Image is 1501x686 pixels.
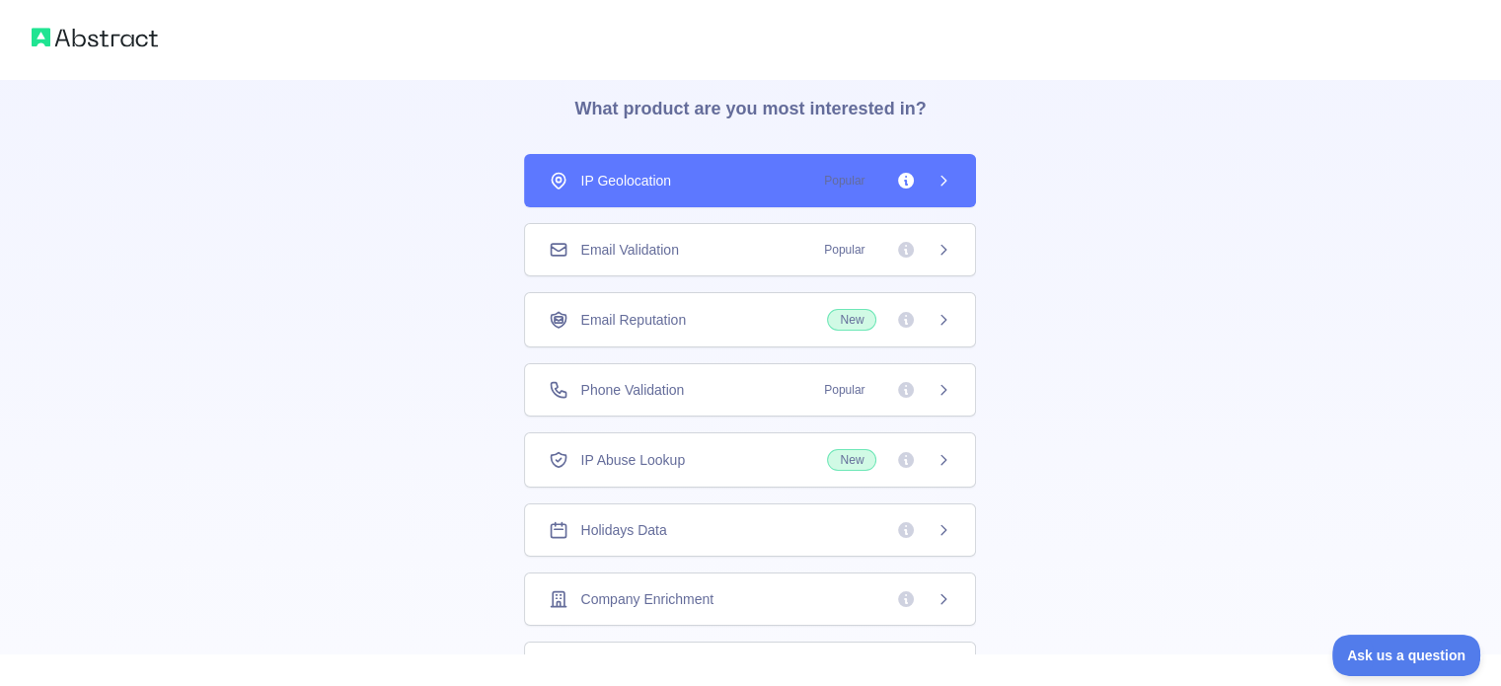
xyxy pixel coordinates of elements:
span: Holidays Data [580,520,666,540]
span: New [827,309,876,331]
span: Email Validation [580,240,678,260]
span: Email Reputation [580,310,686,330]
span: Popular [812,171,876,191]
span: Company Enrichment [580,589,713,609]
span: Popular [812,380,876,400]
span: Popular [812,240,876,260]
iframe: Toggle Customer Support [1332,635,1481,676]
span: IP Geolocation [580,171,671,191]
img: Abstract logo [32,24,158,51]
span: Phone Validation [580,380,684,400]
span: IP Abuse Lookup [580,450,685,470]
h3: What product are you most interested in? [543,55,957,154]
span: New [827,449,876,471]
